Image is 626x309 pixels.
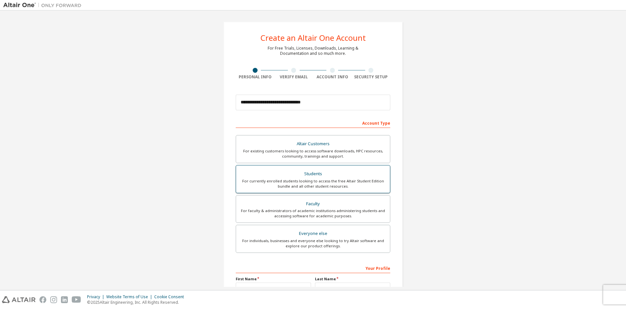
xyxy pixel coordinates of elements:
div: For currently enrolled students looking to access the free Altair Student Edition bundle and all ... [240,178,386,189]
img: facebook.svg [39,296,46,303]
img: instagram.svg [50,296,57,303]
div: For individuals, businesses and everyone else looking to try Altair software and explore our prod... [240,238,386,249]
img: youtube.svg [72,296,81,303]
img: linkedin.svg [61,296,68,303]
div: Your Profile [236,263,390,273]
div: Create an Altair One Account [261,34,366,42]
label: Last Name [315,276,390,282]
p: © 2025 Altair Engineering, Inc. All Rights Reserved. [87,300,188,305]
div: Verify Email [275,74,313,80]
div: Account Info [313,74,352,80]
div: Everyone else [240,229,386,238]
div: Personal Info [236,74,275,80]
div: Faculty [240,199,386,209]
div: Cookie Consent [154,294,188,300]
div: Privacy [87,294,106,300]
div: Altair Customers [240,139,386,148]
label: First Name [236,276,311,282]
img: Altair One [3,2,85,8]
img: altair_logo.svg [2,296,36,303]
div: For Free Trials, Licenses, Downloads, Learning & Documentation and so much more. [268,46,358,56]
div: For faculty & administrators of academic institutions administering students and accessing softwa... [240,208,386,219]
div: Website Terms of Use [106,294,154,300]
div: For existing customers looking to access software downloads, HPC resources, community, trainings ... [240,148,386,159]
div: Account Type [236,117,390,128]
div: Students [240,169,386,178]
div: Security Setup [352,74,391,80]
